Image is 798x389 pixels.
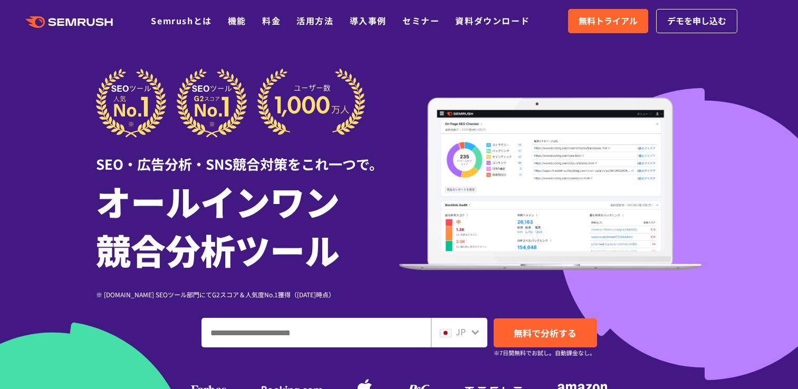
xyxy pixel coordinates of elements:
[456,325,466,338] span: JP
[202,318,430,347] input: ドメイン、キーワードまたはURLを入力してください
[296,14,333,27] a: 活用方法
[494,318,597,347] a: 無料で分析する
[96,138,399,174] div: SEO・広告分析・SNS競合対策をこれ一つで。
[96,289,399,299] div: ※ [DOMAIN_NAME] SEOツール部門にてG2スコア＆人気度No.1獲得（[DATE]時点）
[568,9,648,33] a: 無料トライアル
[151,14,211,27] a: Semrushとは
[402,14,439,27] a: セミナー
[96,177,399,274] h1: オールインワン 競合分析ツール
[262,14,281,27] a: 料金
[656,9,737,33] a: デモを申し込む
[579,14,638,28] span: 無料トライアル
[494,348,595,358] small: ※7日間無料でお試し。自動課金なし。
[350,14,387,27] a: 導入事例
[667,14,726,28] span: デモを申し込む
[228,14,246,27] a: 機能
[455,14,530,27] a: 資料ダウンロード
[514,326,576,339] span: 無料で分析する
